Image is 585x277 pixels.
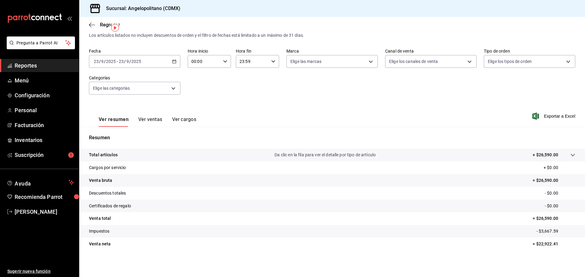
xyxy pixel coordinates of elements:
p: Venta neta [89,241,111,247]
label: Fecha [89,49,180,53]
span: [PERSON_NAME] [15,208,74,216]
span: Personal [15,106,74,114]
input: ---- [131,59,141,64]
button: Regresar [89,22,120,28]
p: = $26,590.00 [533,215,575,222]
button: open_drawer_menu [67,16,72,21]
div: navigation tabs [99,116,196,127]
h3: Sucursal: Angelopolitano (CDMX) [101,5,180,12]
span: Inventarios [15,136,74,144]
span: Recomienda Parrot [15,193,74,201]
span: Reportes [15,61,74,70]
p: - $0.00 [545,190,575,196]
p: + $0.00 [544,164,575,171]
input: -- [101,59,104,64]
span: / [104,59,106,64]
span: Regresar [100,22,120,28]
input: -- [119,59,124,64]
span: Ayuda [15,179,66,186]
span: Elige los canales de venta [389,58,438,64]
span: Facturación [15,121,74,129]
span: / [124,59,126,64]
button: Exportar a Excel [534,113,575,120]
span: Elige los tipos de orden [488,58,532,64]
p: Certificados de regalo [89,203,131,209]
span: Suscripción [15,151,74,159]
p: Venta bruta [89,177,112,184]
p: - $3,667.59 [537,228,575,234]
p: Total artículos [89,152,118,158]
button: Ver ventas [138,116,162,127]
button: Pregunta a Parrot AI [7,36,75,49]
span: Elige las marcas [290,58,321,64]
button: Ver resumen [99,116,129,127]
label: Marca [286,49,378,53]
p: Venta total [89,215,111,222]
p: = $22,922.41 [533,241,575,247]
label: Tipo de orden [484,49,575,53]
p: - $0.00 [545,203,575,209]
label: Canal de venta [385,49,477,53]
label: Categorías [89,76,180,80]
span: - [117,59,118,64]
span: Pregunta a Parrot AI [16,40,66,46]
div: Los artículos listados no incluyen descuentos de orden y el filtro de fechas está limitado a un m... [89,32,575,39]
p: = $26,590.00 [533,177,575,184]
input: -- [126,59,129,64]
span: / [99,59,101,64]
input: ---- [106,59,116,64]
span: Elige las categorías [93,85,130,91]
p: Cargos por servicio [89,164,126,171]
label: Hora fin [236,49,279,53]
span: Sugerir nueva función [7,268,74,275]
span: Configuración [15,91,74,99]
p: Impuestos [89,228,109,234]
p: Da clic en la fila para ver el detalle por tipo de artículo [275,152,376,158]
img: Tooltip marker [111,24,119,32]
a: Pregunta a Parrot AI [4,44,75,50]
span: / [129,59,131,64]
p: Descuentos totales [89,190,126,196]
p: Resumen [89,134,575,141]
button: Ver cargos [172,116,197,127]
input: -- [94,59,99,64]
p: + $26,590.00 [533,152,558,158]
span: Menú [15,76,74,85]
label: Hora inicio [188,49,231,53]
